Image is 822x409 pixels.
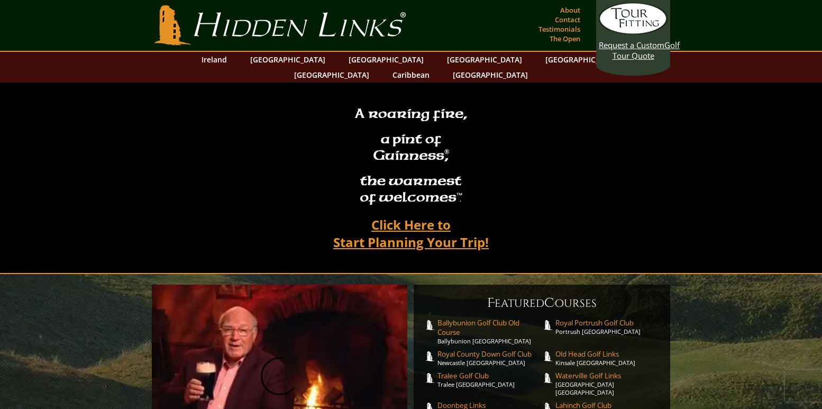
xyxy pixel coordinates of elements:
[437,318,542,337] span: Ballybunion Golf Club Old Course
[442,52,527,67] a: [GEOGRAPHIC_DATA]
[555,371,660,396] a: Waterville Golf Links[GEOGRAPHIC_DATA] [GEOGRAPHIC_DATA]
[348,101,474,212] h2: A roaring fire, a pint of Guinness , the warmest of welcomesâ„¢.
[544,295,555,312] span: C
[536,22,583,37] a: Testimonials
[487,295,495,312] span: F
[196,52,232,67] a: Ireland
[599,3,668,61] a: Request a CustomGolf Tour Quote
[558,3,583,17] a: About
[540,52,626,67] a: [GEOGRAPHIC_DATA]
[552,12,583,27] a: Contact
[323,212,499,255] a: Click Here toStart Planning Your Trip!
[555,318,660,328] span: Royal Portrush Golf Club
[289,67,375,83] a: [GEOGRAPHIC_DATA]
[555,318,660,335] a: Royal Portrush Golf ClubPortrush [GEOGRAPHIC_DATA]
[447,67,533,83] a: [GEOGRAPHIC_DATA]
[424,295,660,312] h6: eatured ourses
[245,52,331,67] a: [GEOGRAPHIC_DATA]
[437,318,542,345] a: Ballybunion Golf Club Old CourseBallybunion [GEOGRAPHIC_DATA]
[555,349,660,367] a: Old Head Golf LinksKinsale [GEOGRAPHIC_DATA]
[599,40,664,50] span: Request a Custom
[387,67,435,83] a: Caribbean
[437,371,542,388] a: Tralee Golf ClubTralee [GEOGRAPHIC_DATA]
[437,349,542,367] a: Royal County Down Golf ClubNewcastle [GEOGRAPHIC_DATA]
[343,52,429,67] a: [GEOGRAPHIC_DATA]
[437,371,542,380] span: Tralee Golf Club
[555,349,660,359] span: Old Head Golf Links
[555,371,660,380] span: Waterville Golf Links
[547,31,583,46] a: The Open
[437,349,542,359] span: Royal County Down Golf Club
